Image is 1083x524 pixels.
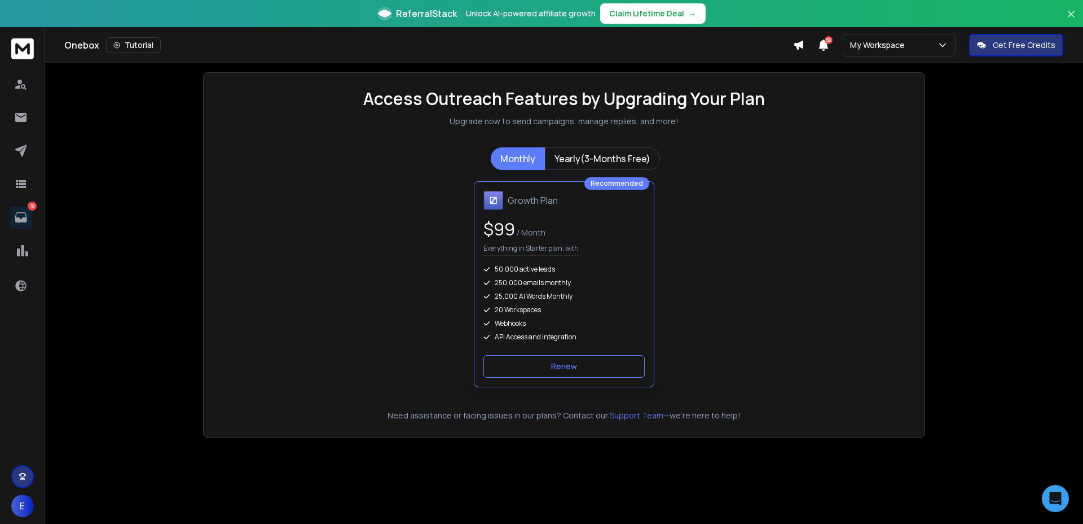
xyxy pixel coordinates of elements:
button: Yearly(3-Months Free) [545,147,660,170]
span: → [689,8,697,19]
img: Growth Plan icon [483,191,503,210]
span: / Month [515,227,545,238]
p: Need assistance or facing issues in our plans? Contact our —we're here to help! [219,410,909,421]
a: 78 [10,206,32,229]
div: API Access and Integration [483,333,645,342]
div: Recommended [584,177,649,190]
p: Get Free Credits [993,40,1055,51]
div: 50,000 active leads [483,265,645,274]
div: Open Intercom Messenger [1042,485,1069,512]
div: 250,000 emails monthly [483,278,645,287]
button: E [11,495,34,517]
h1: Growth Plan [508,194,558,207]
div: Onebox [64,37,793,53]
span: ReferralStack [396,7,457,20]
p: Unlock AI-powered affiliate growth [466,8,596,19]
p: Everything in Starter plan, with [483,244,579,256]
button: Close banner [1064,7,1078,34]
div: 25,000 AI Words Monthly [483,292,645,301]
p: 78 [28,202,37,211]
div: 20 Workspaces [483,305,645,315]
p: My Workspace [850,40,909,51]
p: Upgrade now to send campaigns, manage replies, and more! [450,116,679,127]
button: Support Team [610,410,663,421]
button: Claim Lifetime Deal→ [600,3,706,24]
div: Webhooks [483,319,645,328]
button: Monthly [491,147,545,170]
span: $ 99 [483,217,515,241]
button: Renew [483,355,645,378]
button: Tutorial [106,37,161,53]
button: Get Free Credits [969,34,1063,56]
h1: Access Outreach Features by Upgrading Your Plan [363,89,765,109]
span: 50 [825,36,833,44]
